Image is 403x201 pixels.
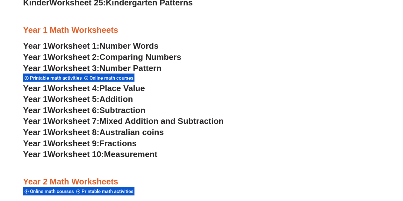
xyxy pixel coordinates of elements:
[83,73,134,82] div: Online math courses
[47,138,99,148] span: Worksheet 9:
[47,116,99,126] span: Worksheet 7:
[297,129,403,201] iframe: Chat Widget
[23,52,181,61] a: Year 1Worksheet 2:Comparing Numbers
[23,73,83,82] div: Printable math activities
[23,25,380,35] h3: Year 1 Math Worksheets
[99,105,145,115] span: Subtraction
[47,41,99,50] span: Worksheet 1:
[23,83,145,93] a: Year 1Worksheet 4:Place Value
[47,105,99,115] span: Worksheet 6:
[99,83,145,93] span: Place Value
[47,127,99,137] span: Worksheet 8:
[47,63,99,73] span: Worksheet 3:
[47,149,104,159] span: Worksheet 10:
[99,138,137,148] span: Fractions
[47,52,99,61] span: Worksheet 2:
[82,188,135,194] span: Printable math activities
[30,75,84,81] span: Printable math activities
[99,63,162,73] span: Number Pattern
[23,149,157,159] a: Year 1Worksheet 10:Measurement
[99,41,159,50] span: Number Words
[23,41,159,50] a: Year 1Worksheet 1:Number Words
[23,187,75,195] div: Online math courses
[23,176,380,187] h3: Year 2 Math Worksheets
[104,149,157,159] span: Measurement
[23,127,164,137] a: Year 1Worksheet 8:Australian coins
[23,63,162,73] a: Year 1Worksheet 3:Number Pattern
[99,94,133,104] span: Addition
[23,94,133,104] a: Year 1Worksheet 5:Addition
[47,83,99,93] span: Worksheet 4:
[99,127,164,137] span: Australian coins
[23,105,146,115] a: Year 1Worksheet 6:Subtraction
[75,187,134,195] div: Printable math activities
[99,116,224,126] span: Mixed Addition and Subtraction
[47,94,99,104] span: Worksheet 5:
[90,75,135,81] span: Online math courses
[99,52,181,61] span: Comparing Numbers
[30,188,76,194] span: Online math courses
[23,138,137,148] a: Year 1Worksheet 9:Fractions
[23,116,224,126] a: Year 1Worksheet 7:Mixed Addition and Subtraction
